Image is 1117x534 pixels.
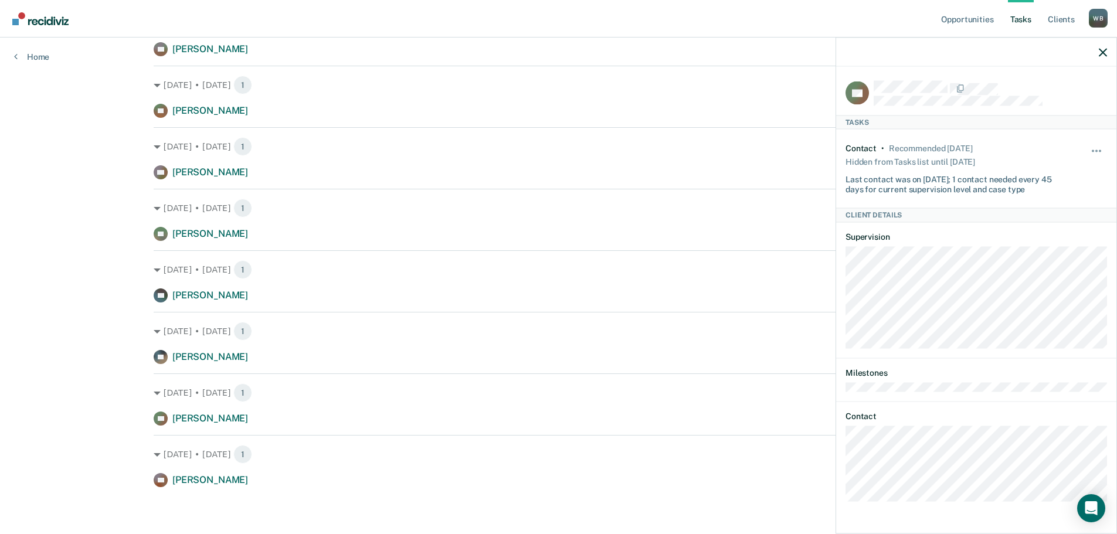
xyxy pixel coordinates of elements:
div: Hidden from Tasks list until [DATE] [846,153,975,169]
span: [PERSON_NAME] [172,166,248,178]
div: Open Intercom Messenger [1077,494,1105,522]
div: Last contact was on [DATE]; 1 contact needed every 45 days for current supervision level and case... [846,169,1064,194]
dt: Contact [846,411,1107,421]
div: [DATE] • [DATE] [154,260,963,279]
span: [PERSON_NAME] [172,474,248,485]
div: Tasks [836,115,1116,129]
span: 1 [233,445,252,464]
button: Profile dropdown button [1089,9,1108,28]
span: 1 [233,199,252,217]
span: [PERSON_NAME] [172,228,248,239]
div: [DATE] • [DATE] [154,76,963,94]
dt: Supervision [846,232,1107,242]
div: Contact [846,143,877,153]
div: [DATE] • [DATE] [154,445,963,464]
span: 1 [233,383,252,402]
span: 1 [233,322,252,341]
span: [PERSON_NAME] [172,413,248,424]
div: Client Details [836,208,1116,222]
span: 1 [233,76,252,94]
span: [PERSON_NAME] [172,105,248,116]
div: • [881,143,884,153]
dt: Milestones [846,368,1107,377]
a: Home [14,52,49,62]
img: Recidiviz [12,12,69,25]
div: W B [1089,9,1108,28]
div: [DATE] • [DATE] [154,322,963,341]
div: Recommended in 17 days [889,143,972,153]
span: [PERSON_NAME] [172,290,248,301]
div: [DATE] • [DATE] [154,199,963,217]
span: 1 [233,260,252,279]
div: [DATE] • [DATE] [154,137,963,156]
div: [DATE] • [DATE] [154,383,963,402]
span: 1 [233,137,252,156]
span: [PERSON_NAME] [172,43,248,55]
span: [PERSON_NAME] [172,351,248,362]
